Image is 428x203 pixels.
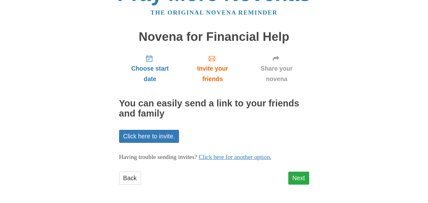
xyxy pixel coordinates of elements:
span: Choose start date [125,63,175,84]
a: Back [119,172,141,185]
span: Invite your friends [187,63,238,84]
span: Share your novena [251,63,303,84]
h1: Novena for Financial Help [119,30,309,44]
a: Click here to invite. [119,130,179,143]
a: Invite your friends [181,50,244,87]
span: Having trouble sending invites? [119,154,197,160]
a: The original novena reminder [150,9,278,16]
a: Share your novena [244,50,309,87]
a: Click here for another option. [199,154,271,160]
h2: You can easily send a link to your friends and family [119,98,309,119]
a: Next [288,172,309,185]
a: Choose start date [119,50,181,87]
